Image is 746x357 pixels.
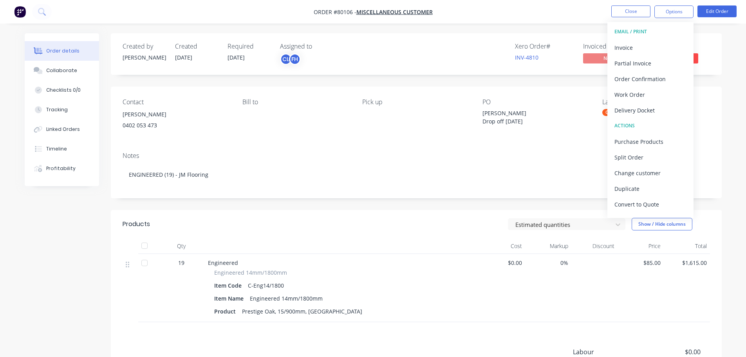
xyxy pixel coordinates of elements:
div: Change customer [614,167,686,179]
div: Work Order [614,89,686,100]
div: Pick up [362,98,470,106]
div: Qty [158,238,205,254]
div: Tracking [46,106,68,113]
div: Products [123,219,150,229]
button: Timeline [25,139,99,159]
div: Xero Order # [515,43,574,50]
div: Timeline [46,145,67,152]
div: Item Name [214,293,247,304]
div: Notes [123,152,710,159]
div: Created [175,43,218,50]
div: Required [228,43,271,50]
button: Edit Order [697,5,737,17]
button: Options [654,5,694,18]
div: Total [664,238,710,254]
span: Engineered 14mm/1800mm [214,268,287,277]
div: Collaborate [46,67,77,74]
div: Order Confirmation [614,73,686,85]
div: Assigned to [280,43,358,50]
div: [PERSON_NAME] [123,53,166,62]
a: Miscellaneous Customer [356,8,433,16]
div: Item Code [214,280,245,291]
div: Discount [571,238,618,254]
button: CLFH [280,53,301,65]
div: Split Order [614,152,686,163]
div: Labels [602,98,710,106]
div: Engineered 14mm/1800mm [247,293,326,304]
div: Price [618,238,664,254]
div: FH [289,53,301,65]
span: $0.00 [482,259,522,267]
button: Order details [25,41,99,61]
button: Show / Hide columns [632,218,692,230]
div: COD [602,109,619,116]
div: 0402 053 473 [123,120,230,131]
div: Profitability [46,165,76,172]
button: Close [611,5,650,17]
span: 0% [528,259,568,267]
div: Bill to [242,98,350,106]
div: Purchase Products [614,136,686,147]
span: Order #80106 - [314,8,356,16]
span: $1,615.00 [667,259,707,267]
div: Contact [123,98,230,106]
span: No [583,53,630,63]
div: Created by [123,43,166,50]
div: C-Eng14/1800 [245,280,287,291]
button: Profitability [25,159,99,178]
div: [PERSON_NAME] Drop off [DATE] [482,109,580,125]
span: 19 [178,259,184,267]
span: [DATE] [175,54,192,61]
div: Checklists 0/0 [46,87,81,94]
div: Prestige Oak, 15/900mm, [GEOGRAPHIC_DATA] [239,306,365,317]
div: Archive [614,214,686,226]
div: Delivery Docket [614,105,686,116]
span: Engineered [208,259,238,266]
div: EMAIL / PRINT [614,27,686,37]
div: PO [482,98,590,106]
div: CL [280,53,292,65]
span: $85.00 [621,259,661,267]
div: Linked Orders [46,126,80,133]
div: Markup [525,238,571,254]
div: [PERSON_NAME] [123,109,230,120]
button: Checklists 0/0 [25,80,99,100]
div: Invoice [614,42,686,53]
span: $0.00 [642,347,700,357]
div: Order details [46,47,79,54]
span: Labour [573,347,643,357]
div: Product [214,306,239,317]
div: Cost [479,238,525,254]
button: Tracking [25,100,99,120]
div: Duplicate [614,183,686,194]
div: Partial Invoice [614,58,686,69]
span: [DATE] [228,54,245,61]
div: Invoiced [583,43,642,50]
div: Convert to Quote [614,199,686,210]
div: [PERSON_NAME]0402 053 473 [123,109,230,134]
div: ACTIONS [614,121,686,131]
img: Factory [14,6,26,18]
div: ENGINEERED (19) - JM Flooring [123,163,710,187]
a: INV-4810 [515,54,538,61]
button: Linked Orders [25,120,99,139]
button: Collaborate [25,61,99,80]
